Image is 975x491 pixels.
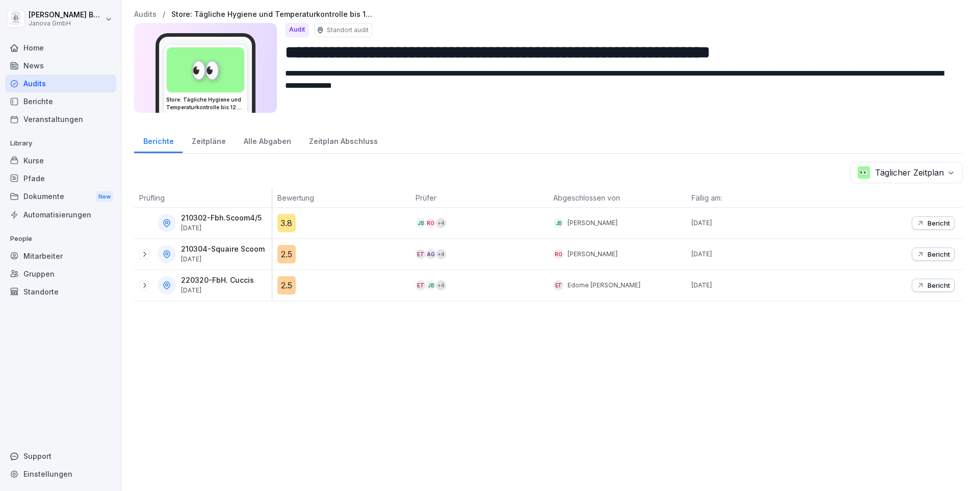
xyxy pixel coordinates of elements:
[553,192,681,203] p: Abgeschlossen von
[5,206,116,224] a: Automatisierungen
[686,188,825,208] th: Fällig am:
[928,250,950,258] p: Bericht
[300,127,387,153] a: Zeitplan Abschluss
[327,26,369,35] p: Standort audit
[5,265,116,283] a: Gruppen
[5,187,116,206] a: DokumenteNew
[5,135,116,152] p: Library
[5,110,116,128] a: Veranstaltungen
[29,20,103,27] p: Janova GmbH
[5,187,116,206] div: Dokumente
[5,231,116,247] p: People
[5,447,116,465] div: Support
[436,249,446,259] div: + 4
[171,10,375,19] a: Store: Tägliche Hygiene und Temperaturkontrolle bis 12.00 Mittag
[183,127,235,153] a: Zeitpläne
[410,188,549,208] th: Prüfer
[139,192,267,203] p: Prüfling
[5,283,116,301] a: Standorte
[181,245,265,254] p: 210304-Squaire Scoom
[166,96,245,111] h3: Store: Tägliche Hygiene und Temperaturkontrolle bis 12.00 Mittag
[436,280,446,290] div: + 4
[416,249,426,259] div: ET
[912,216,955,230] button: Bericht
[5,465,116,483] a: Einstellungen
[691,218,825,228] p: [DATE]
[277,245,296,263] div: 2.5
[5,169,116,187] a: Pfade
[5,39,116,57] a: Home
[277,276,296,294] div: 2.5
[426,218,436,228] div: Ro
[5,152,116,169] a: Kurse
[181,256,265,263] p: [DATE]
[5,75,116,92] a: Audits
[416,280,426,290] div: ET
[167,47,244,92] div: 👀
[96,191,113,203] div: New
[181,225,262,232] p: [DATE]
[568,281,640,290] p: Edome [PERSON_NAME]
[163,10,165,19] p: /
[5,57,116,75] a: News
[928,281,950,289] p: Bericht
[181,276,254,285] p: 220320-FbH. Cuccis
[277,192,405,203] p: Bewertung
[134,10,157,19] a: Audits
[5,247,116,265] a: Mitarbeiter
[29,11,103,19] p: [PERSON_NAME] Baradei
[568,250,618,259] p: [PERSON_NAME]
[285,23,309,37] div: Audit
[235,127,300,153] a: Alle Abgaben
[553,249,563,259] div: Ro
[553,218,563,228] div: JB
[691,281,825,290] p: [DATE]
[928,219,950,227] p: Bericht
[134,127,183,153] a: Berichte
[436,218,446,228] div: + 4
[181,287,254,294] p: [DATE]
[277,214,296,232] div: 3.8
[691,250,825,259] p: [DATE]
[5,92,116,110] a: Berichte
[416,218,426,228] div: JB
[912,279,955,292] button: Bericht
[426,249,436,259] div: AG
[426,280,436,290] div: JB
[181,214,262,223] p: 210302-Fbh.Scoom4/5
[553,280,563,290] div: ET
[568,218,618,228] p: [PERSON_NAME]
[912,248,955,261] button: Bericht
